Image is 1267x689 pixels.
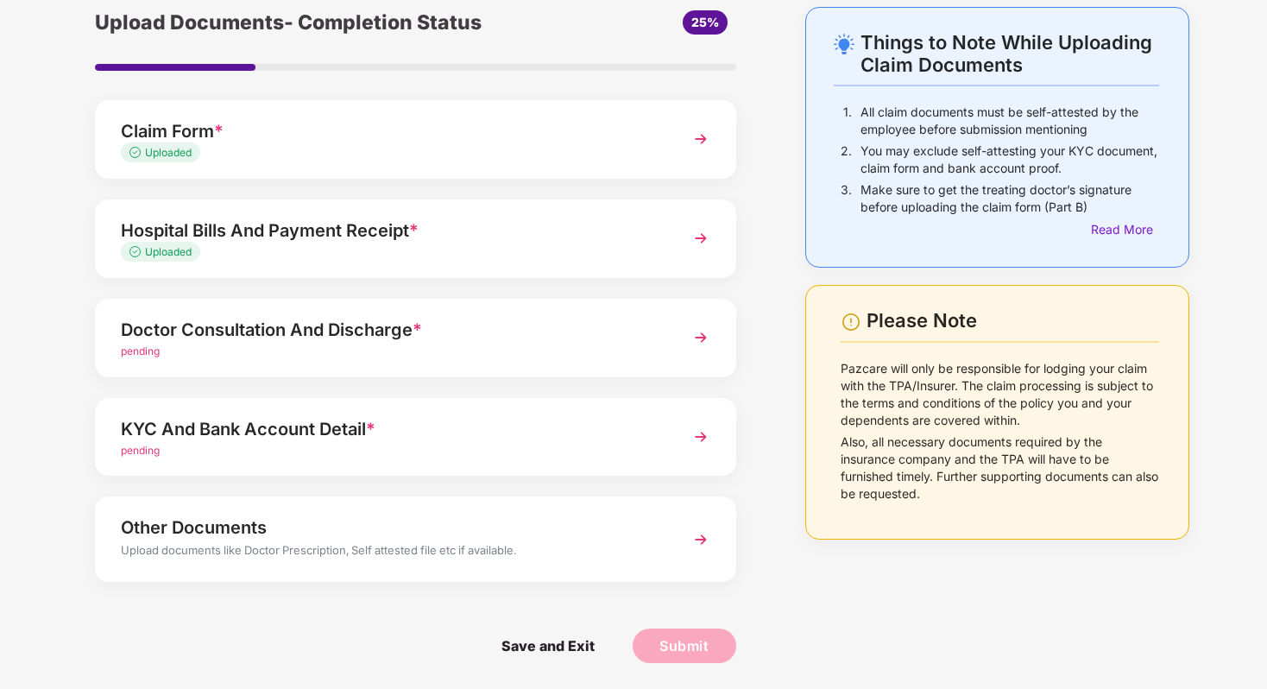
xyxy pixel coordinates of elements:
p: Pazcare will only be responsible for lodging your claim with the TPA/Insurer. The claim processin... [841,360,1160,429]
div: Read More [1091,220,1159,239]
button: Submit [633,629,736,663]
span: Uploaded [145,146,192,159]
div: Claim Form [121,117,661,145]
img: svg+xml;base64,PHN2ZyBpZD0iTmV4dCIgeG1sbnM9Imh0dHA6Ly93d3cudzMub3JnLzIwMDAvc3ZnIiB3aWR0aD0iMzYiIG... [685,322,716,353]
p: All claim documents must be self-attested by the employee before submission mentioning [860,104,1159,138]
img: svg+xml;base64,PHN2ZyBpZD0iTmV4dCIgeG1sbnM9Imh0dHA6Ly93d3cudzMub3JnLzIwMDAvc3ZnIiB3aWR0aD0iMzYiIG... [685,123,716,155]
p: 3. [841,181,852,216]
img: svg+xml;base64,PHN2ZyBpZD0iTmV4dCIgeG1sbnM9Imh0dHA6Ly93d3cudzMub3JnLzIwMDAvc3ZnIiB3aWR0aD0iMzYiIG... [685,524,716,555]
p: Make sure to get the treating doctor’s signature before uploading the claim form (Part B) [860,181,1159,216]
span: pending [121,444,160,457]
p: Also, all necessary documents required by the insurance company and the TPA will have to be furni... [841,433,1160,503]
div: KYC And Bank Account Detail [121,415,661,443]
img: svg+xml;base64,PHN2ZyB4bWxucz0iaHR0cDovL3d3dy53My5vcmcvMjAwMC9zdmciIHdpZHRoPSIxMy4zMzMiIGhlaWdodD... [129,147,145,158]
div: Things to Note While Uploading Claim Documents [860,31,1159,76]
div: Upload Documents- Completion Status [95,7,522,38]
p: You may exclude self-attesting your KYC document, claim form and bank account proof. [860,142,1159,177]
p: 1. [843,104,852,138]
span: pending [121,344,160,357]
div: Doctor Consultation And Discharge [121,316,661,344]
p: 2. [841,142,852,177]
span: 25% [691,15,719,29]
div: Please Note [867,309,1159,332]
img: svg+xml;base64,PHN2ZyBpZD0iTmV4dCIgeG1sbnM9Imh0dHA6Ly93d3cudzMub3JnLzIwMDAvc3ZnIiB3aWR0aD0iMzYiIG... [685,223,716,254]
div: Upload documents like Doctor Prescription, Self attested file etc if available. [121,541,661,564]
div: Other Documents [121,514,661,541]
img: svg+xml;base64,PHN2ZyBpZD0iV2FybmluZ18tXzI0eDI0IiBkYXRhLW5hbWU9Ildhcm5pbmcgLSAyNHgyNCIgeG1sbnM9Im... [841,312,861,332]
img: svg+xml;base64,PHN2ZyBpZD0iTmV4dCIgeG1sbnM9Imh0dHA6Ly93d3cudzMub3JnLzIwMDAvc3ZnIiB3aWR0aD0iMzYiIG... [685,421,716,452]
span: Uploaded [145,245,192,258]
img: svg+xml;base64,PHN2ZyB4bWxucz0iaHR0cDovL3d3dy53My5vcmcvMjAwMC9zdmciIHdpZHRoPSIyNC4wOTMiIGhlaWdodD... [834,34,854,54]
span: Save and Exit [484,629,612,663]
div: Hospital Bills And Payment Receipt [121,217,661,244]
img: svg+xml;base64,PHN2ZyB4bWxucz0iaHR0cDovL3d3dy53My5vcmcvMjAwMC9zdmciIHdpZHRoPSIxMy4zMzMiIGhlaWdodD... [129,246,145,257]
